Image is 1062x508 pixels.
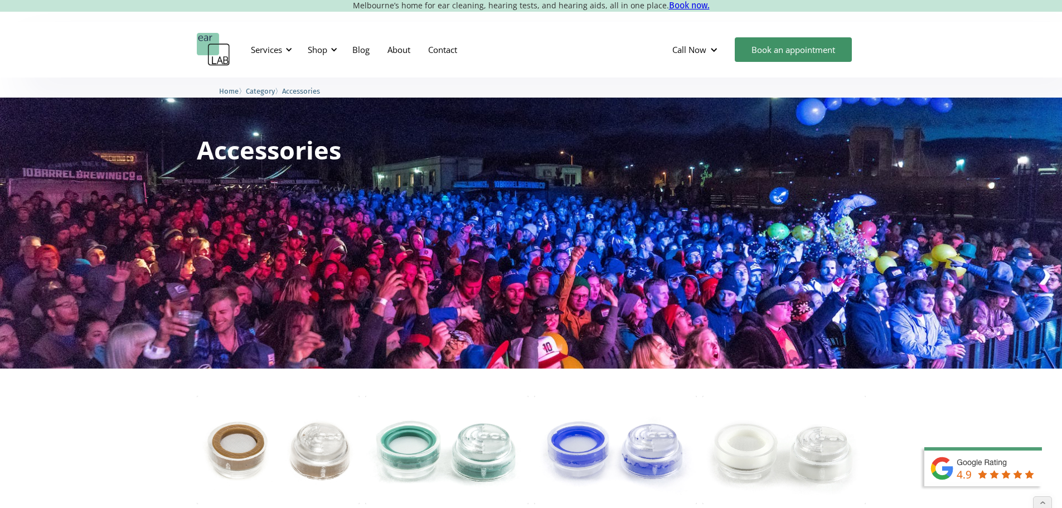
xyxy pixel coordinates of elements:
img: ACS PRO15 Hearing Protection Filter [534,396,697,504]
a: Book an appointment [735,37,852,62]
img: ACS PRO17 Hearing Protection Filter [702,396,866,504]
img: ACS PRO Impulse Hearing Protection Filter [197,396,360,504]
a: home [197,33,230,66]
span: Accessories [282,87,320,95]
img: ACS PRO10 Hearing Protection Filter [365,396,528,504]
li: 〉 [219,85,246,97]
a: Home [219,85,239,96]
div: Shop [308,44,327,55]
a: Blog [343,33,379,66]
h1: Accessories [197,137,341,162]
a: Category [246,85,275,96]
span: Category [246,87,275,95]
div: Services [244,33,295,66]
a: Contact [419,33,466,66]
div: Call Now [663,33,729,66]
div: Shop [301,33,341,66]
a: Accessories [282,85,320,96]
li: 〉 [246,85,282,97]
div: Services [251,44,282,55]
span: Home [219,87,239,95]
a: About [379,33,419,66]
div: Call Now [672,44,706,55]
